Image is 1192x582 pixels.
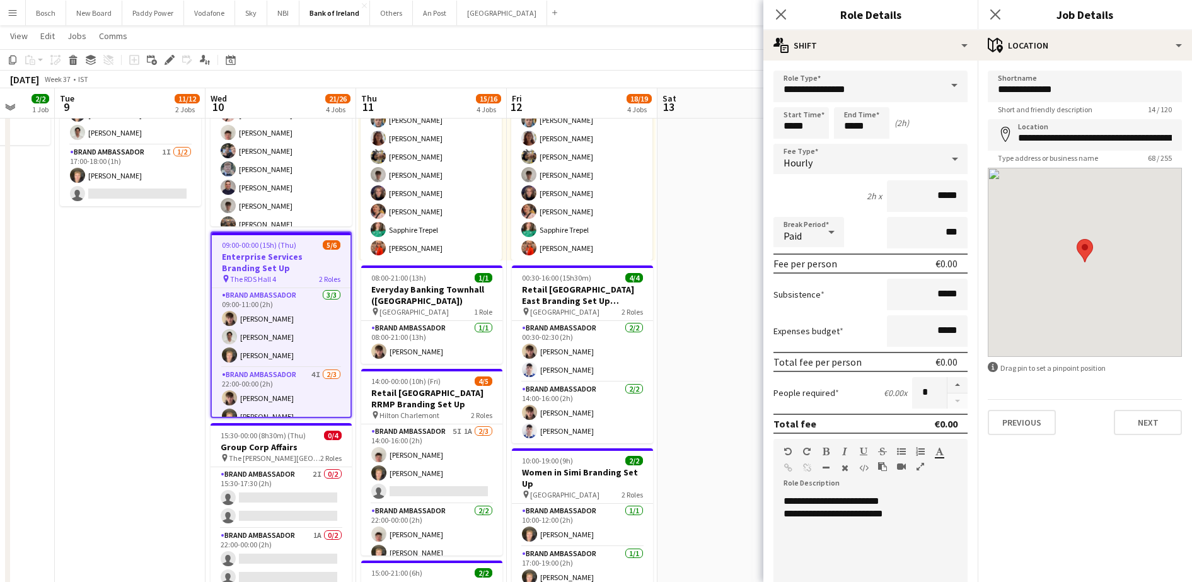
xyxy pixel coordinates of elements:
button: Others [370,1,413,25]
span: 9 [58,100,74,114]
button: Undo [784,446,792,457]
button: Text Color [935,446,944,457]
span: Edit [40,30,55,42]
span: 15:30-00:00 (8h30m) (Thu) [221,431,306,440]
span: Paid [784,230,802,242]
button: [GEOGRAPHIC_DATA] [457,1,547,25]
button: Paddy Power [122,1,184,25]
button: Unordered List [897,446,906,457]
label: Subsistence [773,289,825,300]
app-card-role: Brand Ambassador1I1/217:00-18:00 (1h)[PERSON_NAME] [60,145,201,206]
div: 4 Jobs [627,105,651,114]
div: 1 Job [32,105,49,114]
span: 10 [209,100,227,114]
span: 11 [359,100,377,114]
a: Comms [94,28,132,44]
span: 15:00-21:00 (6h) [371,568,422,578]
span: 2/2 [625,456,643,465]
span: 18/19 [627,94,652,103]
span: 14 / 120 [1138,105,1182,114]
app-card-role: Brand Ambassador4I2/322:00-00:00 (2h)[PERSON_NAME][PERSON_NAME] [212,368,350,447]
span: 14:00-00:00 (10h) (Fri) [371,376,441,386]
div: IST [78,74,88,84]
h3: Retail [GEOGRAPHIC_DATA] RRMP Branding Set Up [361,387,502,410]
span: [GEOGRAPHIC_DATA] [530,490,599,499]
span: 2 Roles [622,490,643,499]
button: An Post [413,1,457,25]
button: NBI [267,1,299,25]
span: Comms [99,30,127,42]
button: Increase [947,377,968,393]
app-job-card: 08:00-21:00 (13h)1/1Everyday Banking Townhall ([GEOGRAPHIC_DATA]) [GEOGRAPHIC_DATA]1 RoleBrand Am... [361,265,502,364]
span: Type address or business name [988,153,1108,163]
button: Strikethrough [878,446,887,457]
app-card-role: Brand Ambassador8/808:00-18:00 (10h)[PERSON_NAME][PERSON_NAME][PERSON_NAME][PERSON_NAME][PERSON_N... [361,90,502,260]
span: 0/4 [324,431,342,440]
button: Ordered List [916,446,925,457]
span: 15/16 [476,94,501,103]
app-card-role: Brand Ambassador2I0/215:30-17:30 (2h) [211,467,352,528]
div: Drag pin to set a pinpoint position [988,362,1182,374]
button: Bold [821,446,830,457]
span: 00:30-16:00 (15h30m) [522,273,591,282]
app-job-card: 08:00-18:00 (10h)8/8 [GEOGRAPHIC_DATA]1 RoleBrand Ambassador8/808:00-18:00 (10h)[PERSON_NAME][PER... [361,74,502,260]
button: Bank of Ireland [299,1,370,25]
span: 12 [510,100,522,114]
div: 10:30-18:00 (7h30m)3/4Event Assistance Salesforce Tower2 RolesBrand Ambassador2/210:30-12:30 (2h)... [60,40,201,206]
span: 5/6 [323,240,340,250]
h3: Enterprise Services Branding Set Up [212,251,350,274]
span: Fri [512,93,522,104]
span: The RDS Hall 4 [230,274,276,284]
app-job-card: 08:00-20:00 (12h)8/8Campus Tour Athlone Athlone TUS1 RoleBrand Ambassador8/808:00-20:00 (12h)[PER... [211,40,352,226]
span: 68 / 255 [1138,153,1182,163]
div: 08:00-18:00 (10h)8/8 [GEOGRAPHIC_DATA]1 RoleBrand Ambassador8/808:00-18:00 (10h)[PERSON_NAME][PER... [511,74,652,260]
div: €0.00 [934,417,958,430]
app-card-role: Brand Ambassador2/214:00-16:00 (2h)[PERSON_NAME][PERSON_NAME] [512,382,653,443]
div: Fee per person [773,257,837,270]
span: 2/2 [475,568,492,578]
span: Hourly [784,156,813,169]
span: 13 [661,100,676,114]
a: Jobs [62,28,91,44]
h3: Group Corp Affairs [211,441,352,453]
button: Vodafone [184,1,235,25]
button: Underline [859,446,868,457]
button: Redo [802,446,811,457]
span: 2 Roles [319,274,340,284]
div: Location [978,30,1192,61]
div: €0.00 [935,356,958,368]
span: 1/1 [475,273,492,282]
div: 14:00-00:00 (10h) (Fri)4/5Retail [GEOGRAPHIC_DATA] RRMP Branding Set Up Hilton Charlemont2 RolesB... [361,369,502,556]
span: 2 Roles [320,453,342,463]
span: 4/4 [625,273,643,282]
button: HTML Code [859,463,868,473]
span: [GEOGRAPHIC_DATA] [379,307,449,317]
h3: Women in Simi Branding Set Up [512,467,653,489]
span: Wed [211,93,227,104]
app-card-role: Brand Ambassador1/110:00-12:00 (2h)[PERSON_NAME] [512,504,653,547]
button: Paste as plain text [878,462,887,472]
div: 4 Jobs [477,105,501,114]
div: Shift [763,30,978,61]
span: 09:00-00:00 (15h) (Thu) [222,240,296,250]
span: Week 37 [42,74,73,84]
a: View [5,28,33,44]
div: Total fee [773,417,816,430]
button: Bosch [26,1,66,25]
span: 4/5 [475,376,492,386]
app-card-role: Brand Ambassador8/808:00-18:00 (10h)[PERSON_NAME][PERSON_NAME][PERSON_NAME][PERSON_NAME][PERSON_N... [511,90,652,260]
div: €0.00 [935,257,958,270]
button: Clear Formatting [840,463,849,473]
button: Sky [235,1,267,25]
app-job-card: 00:30-16:00 (15h30m)4/4Retail [GEOGRAPHIC_DATA] East Branding Set Up ([GEOGRAPHIC_DATA]) [GEOGRAP... [512,265,653,443]
span: 11/12 [175,94,200,103]
span: 1 Role [474,307,492,317]
span: Sat [663,93,676,104]
h3: Retail [GEOGRAPHIC_DATA] East Branding Set Up ([GEOGRAPHIC_DATA]) [512,284,653,306]
span: Tue [60,93,74,104]
app-job-card: 09:00-00:00 (15h) (Thu)5/6Enterprise Services Branding Set Up The RDS Hall 42 RolesBrand Ambassad... [211,231,352,418]
app-card-role: Brand Ambassador3/309:00-11:00 (2h)[PERSON_NAME][PERSON_NAME][PERSON_NAME] [212,288,350,368]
